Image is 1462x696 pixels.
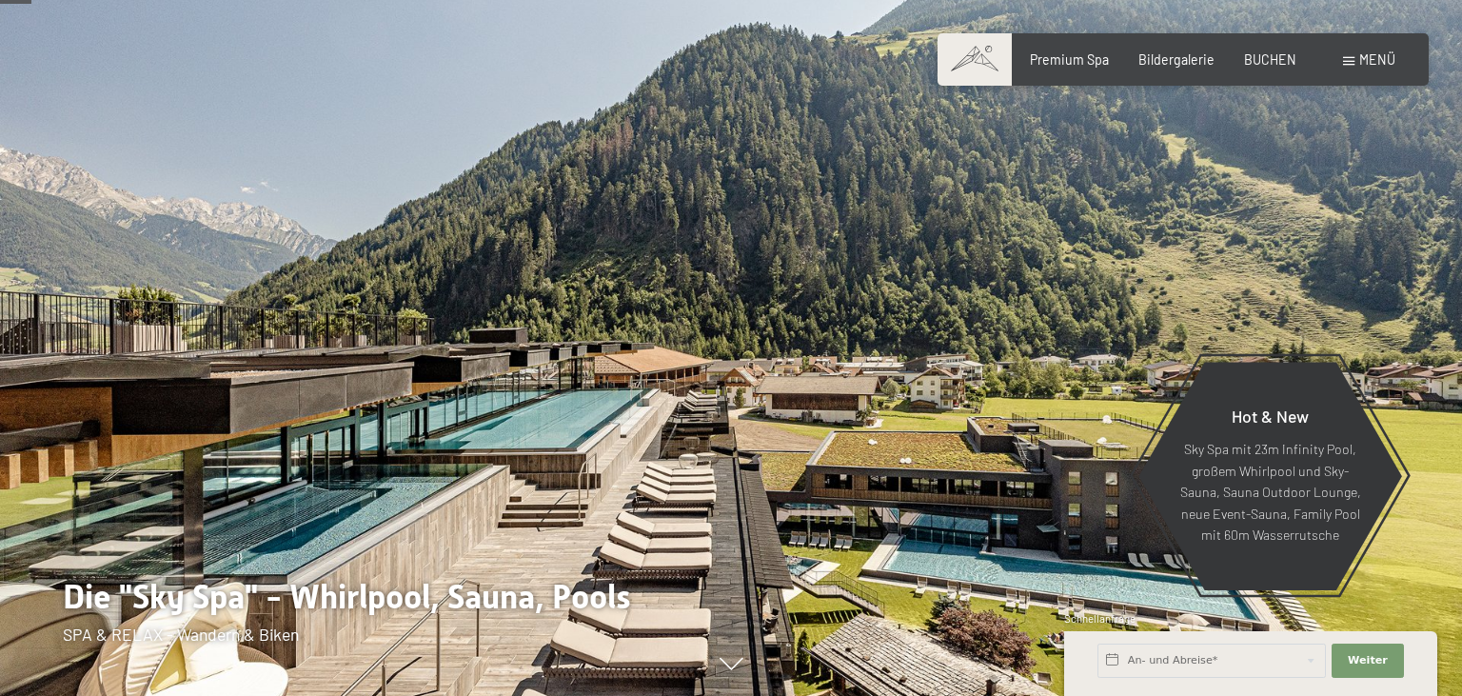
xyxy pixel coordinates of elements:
span: Hot & New [1232,406,1309,427]
button: Weiter [1332,644,1404,678]
a: Hot & New Sky Spa mit 23m Infinity Pool, großem Whirlpool und Sky-Sauna, Sauna Outdoor Lounge, ne... [1137,361,1403,591]
span: Schnellanfrage [1064,612,1136,625]
p: Sky Spa mit 23m Infinity Pool, großem Whirlpool und Sky-Sauna, Sauna Outdoor Lounge, neue Event-S... [1179,439,1361,547]
a: BUCHEN [1244,51,1296,68]
a: Bildergalerie [1138,51,1215,68]
a: Premium Spa [1030,51,1109,68]
span: Weiter [1348,653,1388,668]
span: Menü [1359,51,1395,68]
